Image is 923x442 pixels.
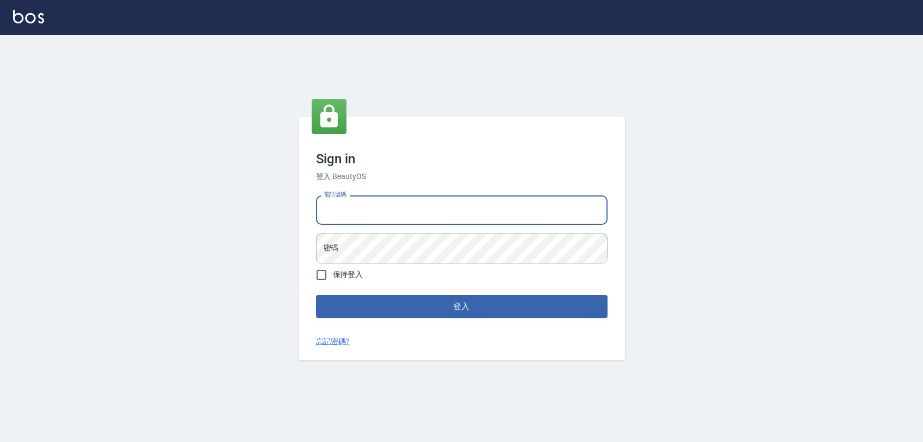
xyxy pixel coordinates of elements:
span: 保持登入 [333,269,363,280]
img: Logo [13,10,44,23]
h3: Sign in [316,151,608,167]
h6: 登入 BeautyOS [316,171,608,182]
button: 登入 [316,295,608,318]
label: 電話號碼 [324,191,346,199]
a: 忘記密碼? [316,336,350,347]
